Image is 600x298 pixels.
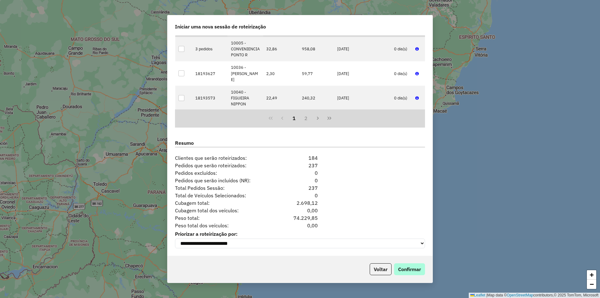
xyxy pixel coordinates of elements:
span: Peso total dos veículos: [171,222,278,229]
span: Total Pedidos Sessão: [171,184,278,192]
span: Cubagem total: [171,199,278,207]
a: Zoom out [587,280,596,289]
button: Confirmar [394,263,425,275]
td: 22,49 [263,86,299,110]
span: Cubagem total dos veículos: [171,207,278,214]
div: 0 [278,177,321,184]
td: 3 pedidos [192,37,228,61]
label: Priorizar a roteirização por: [175,230,425,238]
div: Map data © contributors,© 2025 TomTom, Microsoft [469,293,600,298]
span: Pedidos excluídos: [171,169,278,177]
span: − [590,280,594,288]
div: 0,00 [278,207,321,214]
div: 184 [278,154,321,162]
td: 0 dia(s) [391,61,412,86]
button: Voltar [370,263,392,275]
td: 0 dia(s) [391,37,412,61]
span: + [590,271,594,279]
button: Next Page [312,113,324,124]
button: Last Page [323,113,335,124]
td: [DATE] [334,37,391,61]
div: 237 [278,184,321,192]
td: 18193573 [192,86,228,110]
td: 2,30 [263,61,299,86]
a: Zoom in [587,270,596,280]
span: Peso total: [171,214,278,222]
div: 237 [278,162,321,169]
button: 2 [300,113,312,124]
span: Pedidos que serão roteirizados: [171,162,278,169]
td: 0 dia(s) [391,86,412,110]
td: 958,08 [298,37,334,61]
td: 18193627 [192,61,228,86]
div: 0 [278,192,321,199]
td: 10005 - CONVENIENCIA PONTO R [227,37,263,61]
td: 10036 - [PERSON_NAME] [227,61,263,86]
a: Leaflet [470,293,485,297]
td: 59,77 [298,61,334,86]
span: Iniciar uma nova sessão de roteirização [175,23,266,30]
td: 10040 - FIGUEIRA NIPPON [227,86,263,110]
span: Total de Veículos Selecionados: [171,192,278,199]
label: Resumo [175,139,425,148]
span: Pedidos que serão incluídos (NR): [171,177,278,184]
div: 0 [278,169,321,177]
div: 74.229,85 [278,214,321,222]
td: [DATE] [334,86,391,110]
td: [DATE] [334,61,391,86]
td: 240,32 [298,86,334,110]
span: Clientes que serão roteirizados: [171,154,278,162]
span: | [486,293,487,297]
div: 2.698,12 [278,199,321,207]
button: 1 [288,113,300,124]
div: 0,00 [278,222,321,229]
td: 32,86 [263,37,299,61]
a: OpenStreetMap [507,293,533,297]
